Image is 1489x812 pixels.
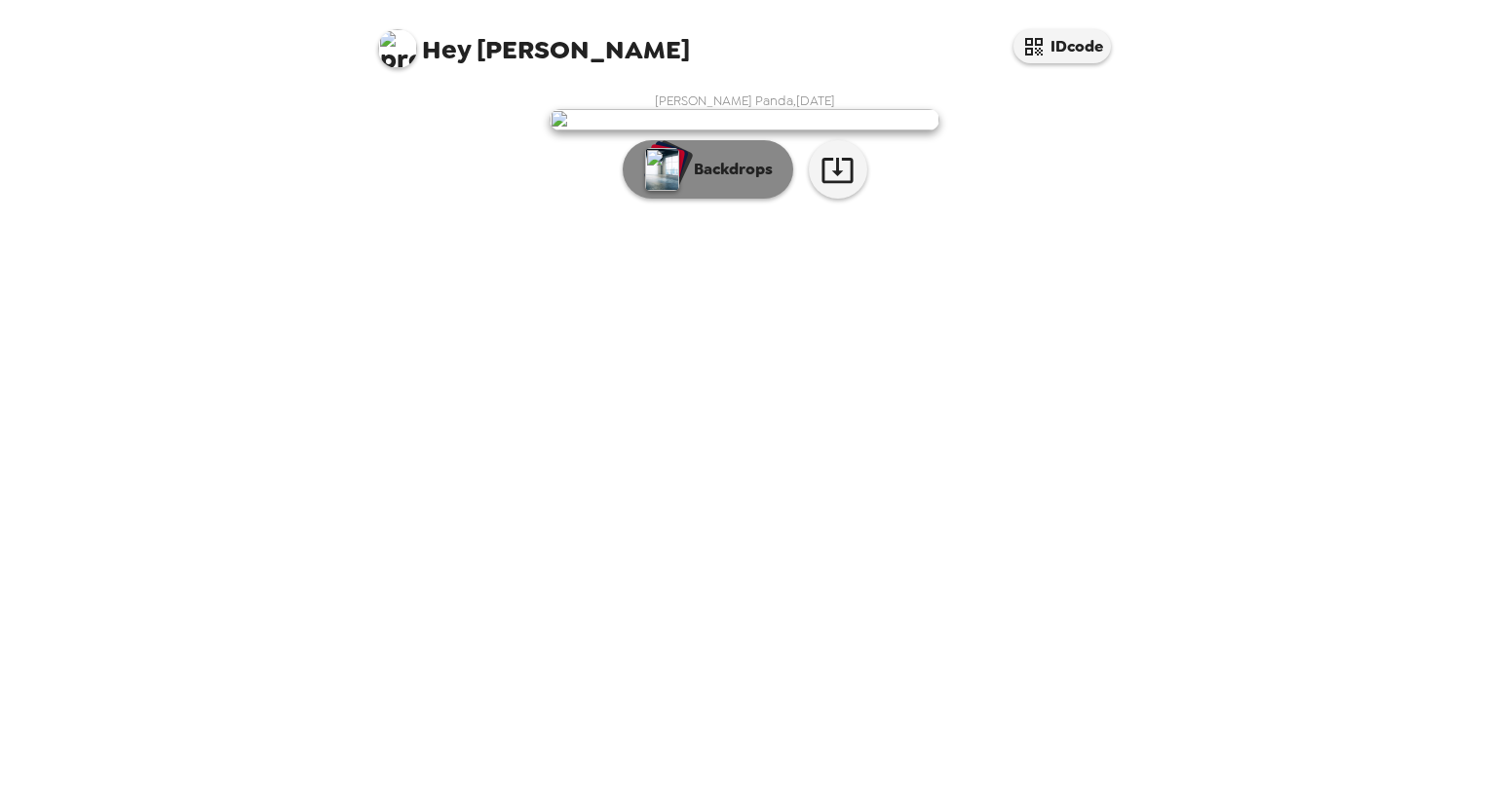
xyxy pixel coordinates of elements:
[422,32,471,67] span: Hey
[623,140,793,199] button: Backdrops
[1013,29,1111,63] button: IDcode
[684,158,773,181] p: Backdrops
[655,92,835,109] span: [PERSON_NAME] Panda , [DATE]
[378,29,417,68] img: profile pic
[378,19,690,63] span: [PERSON_NAME]
[550,109,939,130] img: user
